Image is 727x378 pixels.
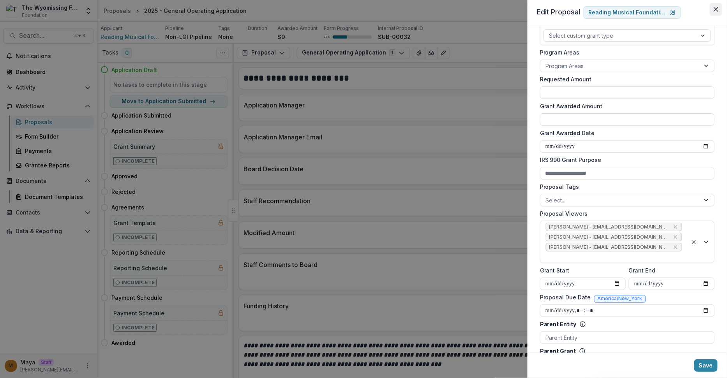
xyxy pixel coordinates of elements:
[540,48,710,56] label: Program Areas
[694,359,718,372] button: Save
[540,183,710,191] label: Proposal Tags
[629,266,710,274] label: Grant End
[540,102,710,110] label: Grant Awarded Amount
[584,6,681,19] a: Reading Musical Foundation
[672,223,679,231] div: Remove Pat Giles - pgiles@wyofound.org
[549,224,670,230] span: [PERSON_NAME] - [EMAIL_ADDRESS][DOMAIN_NAME]
[540,75,710,83] label: Requested Amount
[540,293,591,301] label: Proposal Due Date
[549,234,670,240] span: [PERSON_NAME] - [EMAIL_ADDRESS][DOMAIN_NAME]
[589,9,667,16] p: Reading Musical Foundation
[540,266,621,274] label: Grant Start
[540,209,710,218] label: Proposal Viewers
[710,3,722,16] button: Close
[672,233,679,241] div: Remove Karen Rightmire - krightmire@wyofound.org
[540,129,710,137] label: Grant Awarded Date
[672,243,679,251] div: Remove Valeri Harteg - vharteg@wyofound.org
[598,296,642,301] span: America/New_York
[540,320,577,328] p: Parent Entity
[549,244,670,250] span: [PERSON_NAME] - [EMAIL_ADDRESS][DOMAIN_NAME]
[537,8,581,16] span: Edit Proposal
[540,156,710,164] label: IRS 990 Grant Purpose
[689,237,699,247] div: Clear selected options
[540,347,576,355] p: Parent Grant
